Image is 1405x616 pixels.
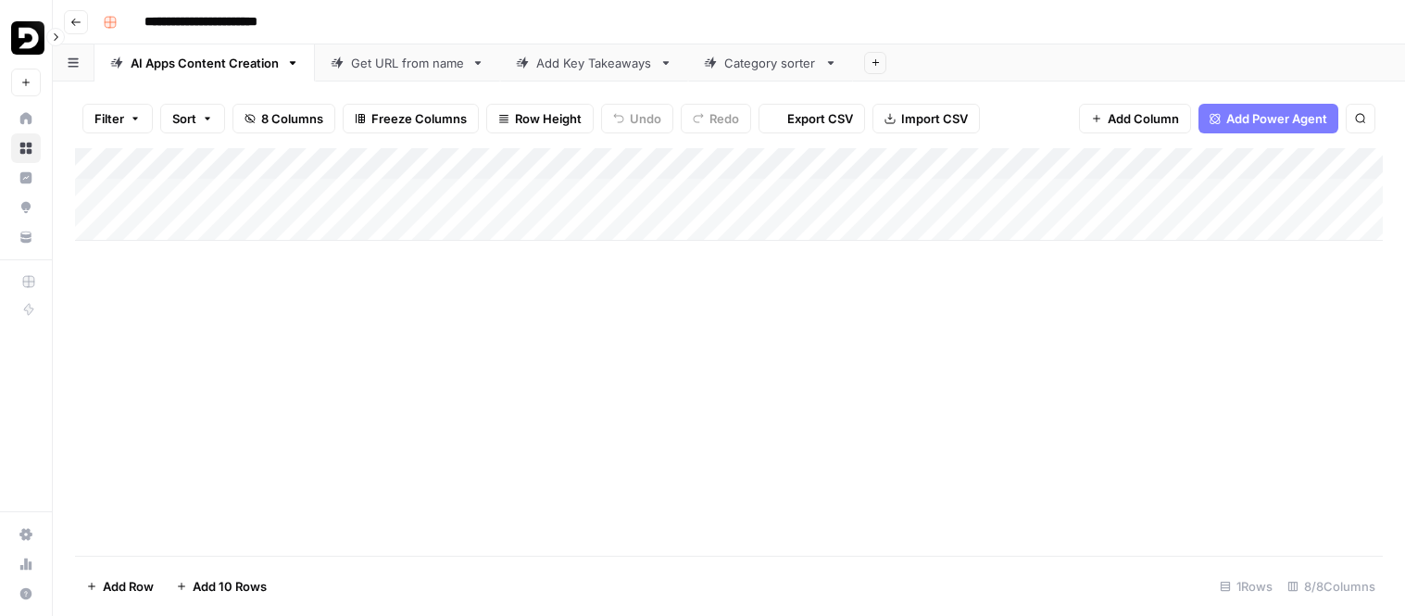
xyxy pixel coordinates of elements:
button: Add Column [1079,104,1191,133]
a: AI Apps Content Creation [94,44,315,82]
a: Usage [11,549,41,579]
span: Undo [630,109,661,128]
a: Insights [11,163,41,193]
button: Freeze Columns [343,104,479,133]
button: Filter [82,104,153,133]
button: Undo [601,104,673,133]
button: Add 10 Rows [165,572,278,601]
span: 8 Columns [261,109,323,128]
button: Export CSV [759,104,865,133]
a: Opportunities [11,193,41,222]
div: 8/8 Columns [1280,572,1383,601]
a: Home [11,104,41,133]
button: Add Power Agent [1198,104,1338,133]
span: Redo [709,109,739,128]
img: Deepgram Logo [11,21,44,55]
a: Add Key Takeaways [500,44,688,82]
span: Export CSV [787,109,853,128]
button: Import CSV [872,104,980,133]
div: Get URL from name [351,54,464,72]
span: Freeze Columns [371,109,467,128]
button: Add Row [75,572,165,601]
button: Workspace: Deepgram [11,15,41,61]
button: Redo [681,104,751,133]
span: Row Height [515,109,582,128]
span: Sort [172,109,196,128]
span: Import CSV [901,109,968,128]
div: Category sorter [724,54,817,72]
a: Get URL from name [315,44,500,82]
span: Add Power Agent [1226,109,1327,128]
a: Browse [11,133,41,163]
span: Add Column [1108,109,1179,128]
button: Sort [160,104,225,133]
button: Row Height [486,104,594,133]
button: Help + Support [11,579,41,609]
div: 1 Rows [1212,572,1280,601]
button: 8 Columns [232,104,335,133]
a: Category sorter [688,44,853,82]
a: Your Data [11,222,41,252]
span: Filter [94,109,124,128]
span: Add Row [103,577,154,596]
div: AI Apps Content Creation [131,54,279,72]
div: Add Key Takeaways [536,54,652,72]
span: Add 10 Rows [193,577,267,596]
a: Settings [11,520,41,549]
